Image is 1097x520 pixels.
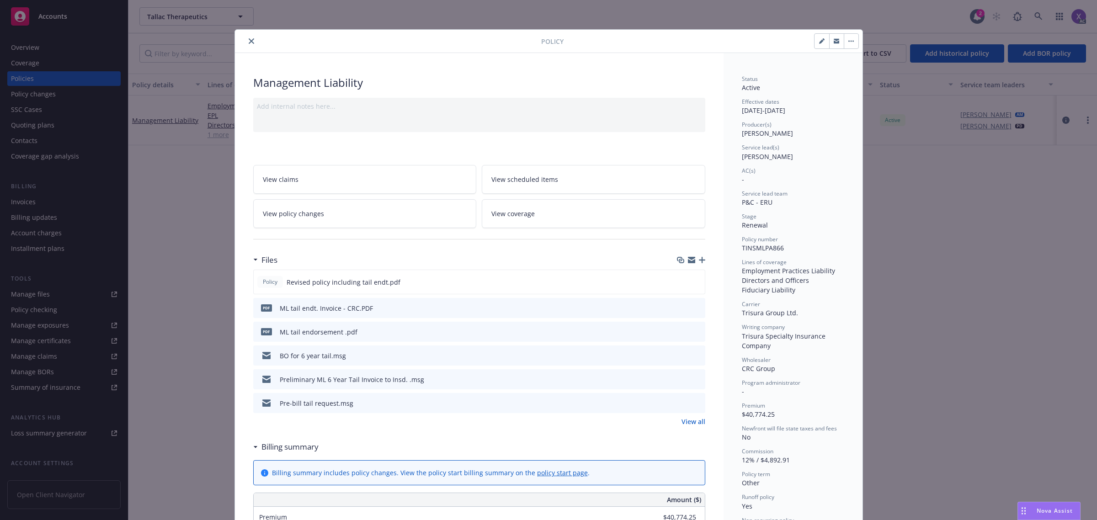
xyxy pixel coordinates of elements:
div: Billing summary includes policy changes. View the policy start billing summary on the . [272,468,590,478]
button: preview file [693,303,702,313]
button: close [246,36,257,47]
span: - [742,175,744,184]
span: AC(s) [742,167,756,175]
span: $40,774.25 [742,410,775,419]
span: Runoff policy [742,493,774,501]
div: Directors and Officers [742,276,844,285]
span: Producer(s) [742,121,772,128]
div: Management Liability [253,75,705,90]
span: Nova Assist [1037,507,1073,515]
span: Policy term [742,470,770,478]
span: P&C - ERU [742,198,772,207]
span: Status [742,75,758,83]
button: download file [679,375,686,384]
button: preview file [693,375,702,384]
span: View policy changes [263,209,324,218]
div: Add internal notes here... [257,101,702,111]
span: - [742,387,744,396]
div: ML tail endt. Invoice - CRC.PDF [280,303,373,313]
button: download file [679,351,686,361]
div: Files [253,254,277,266]
a: policy start page [537,468,588,477]
span: Program administrator [742,379,800,387]
span: Amount ($) [667,495,701,504]
span: View claims [263,175,298,184]
span: No [742,433,751,441]
span: Commission [742,447,773,455]
span: CRC Group [742,364,775,373]
span: Renewal [742,221,768,229]
span: PDF [261,304,272,311]
span: Trisura Group Ltd. [742,308,798,317]
a: View all [682,417,705,426]
span: Stage [742,212,756,220]
div: Fiduciary Liability [742,285,844,295]
span: pdf [261,328,272,335]
div: Employment Practices Liability [742,266,844,276]
a: View coverage [482,199,705,228]
span: Newfront will file state taxes and fees [742,424,837,432]
span: Revised policy including tail endt.pdf [287,277,400,287]
span: Writing company [742,323,785,331]
span: Policy [261,278,279,286]
button: Nova Assist [1017,502,1081,520]
div: ML tail endorsement .pdf [280,327,357,337]
span: Trisura Specialty Insurance Company [742,332,827,350]
a: View policy changes [253,199,477,228]
button: download file [679,398,686,408]
button: preview file [693,277,701,287]
span: [PERSON_NAME] [742,152,793,161]
h3: Files [261,254,277,266]
span: Other [742,478,760,487]
span: Policy number [742,235,778,243]
span: Yes [742,502,752,510]
span: TINSMLPA866 [742,244,784,252]
div: [DATE] - [DATE] [742,98,844,115]
div: Billing summary [253,441,319,453]
div: Pre-bill tail request.msg [280,398,353,408]
span: 12% / $4,892.91 [742,456,790,464]
span: Effective dates [742,98,779,106]
span: Carrier [742,300,760,308]
div: Drag to move [1018,502,1029,520]
span: View scheduled items [491,175,558,184]
a: View scheduled items [482,165,705,194]
span: [PERSON_NAME] [742,129,793,138]
h3: Billing summary [261,441,319,453]
div: BO for 6 year tail.msg [280,351,346,361]
button: download file [679,303,686,313]
span: Wholesaler [742,356,771,364]
div: Preliminary ML 6 Year Tail Invoice to Insd. .msg [280,375,424,384]
button: preview file [693,327,702,337]
span: Policy [541,37,564,46]
span: Service lead(s) [742,143,779,151]
a: View claims [253,165,477,194]
button: preview file [693,398,702,408]
button: download file [678,277,686,287]
span: Lines of coverage [742,258,787,266]
span: Premium [742,402,765,409]
span: Active [742,83,760,92]
button: download file [679,327,686,337]
span: View coverage [491,209,535,218]
button: preview file [693,351,702,361]
span: Service lead team [742,190,788,197]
